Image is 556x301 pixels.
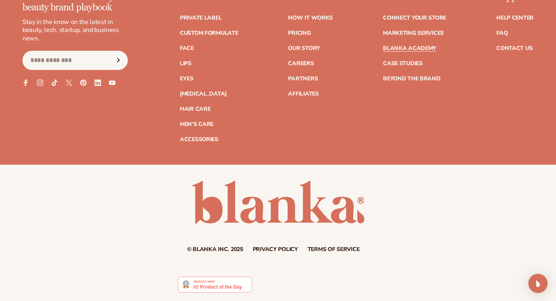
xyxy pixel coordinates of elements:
a: Help Center [496,15,534,21]
a: Privacy policy [253,247,298,252]
a: Custom formulate [180,30,238,36]
a: Eyes [180,76,193,82]
a: Hair Care [180,106,210,112]
a: Blanka Academy [383,46,436,51]
a: Case Studies [383,61,423,66]
a: Partners [288,76,318,82]
img: Blanka - Start a beauty or cosmetic line in under 5 minutes | Product Hunt [178,277,252,293]
a: Men's Care [180,122,214,127]
a: Private label [180,15,222,21]
iframe: Customer reviews powered by Trustpilot [258,276,378,297]
a: Terms of service [308,247,360,252]
a: Affiliates [288,91,318,97]
a: Contact Us [496,46,532,51]
a: Beyond the brand [383,76,441,82]
p: Stay in the know on the latest in beauty, tech, startup, and business news. [22,18,128,43]
button: Subscribe [110,51,127,70]
div: Open Intercom Messenger [528,274,548,293]
a: [MEDICAL_DATA] [180,91,227,97]
small: © Blanka Inc. 2025 [187,245,243,253]
a: FAQ [496,30,508,36]
a: Marketing services [383,30,444,36]
a: Accessories [180,137,218,142]
a: Careers [288,61,314,66]
a: Lips [180,61,191,66]
a: Our Story [288,46,320,51]
a: Pricing [288,30,310,36]
a: How It Works [288,15,333,21]
a: Connect your store [383,15,446,21]
a: Face [180,46,194,51]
